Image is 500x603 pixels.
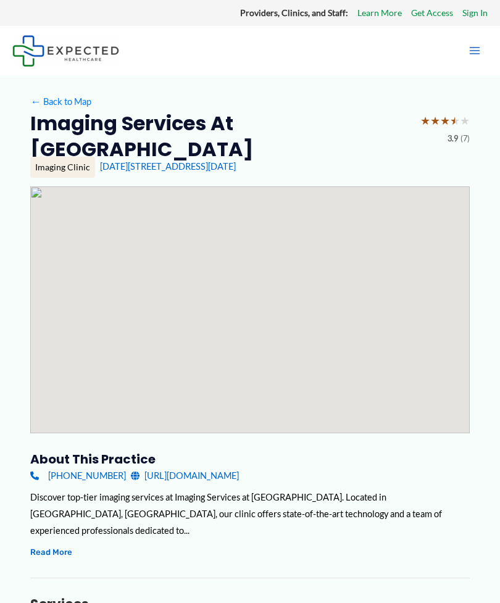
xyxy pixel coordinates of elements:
[430,110,440,131] span: ★
[357,5,402,21] a: Learn More
[30,157,95,178] div: Imaging Clinic
[12,35,119,67] img: Expected Healthcare Logo - side, dark font, small
[462,38,488,64] button: Main menu toggle
[460,131,470,146] span: (7)
[100,161,236,172] a: [DATE][STREET_ADDRESS][DATE]
[30,93,91,110] a: ←Back to Map
[411,5,453,21] a: Get Access
[30,545,72,559] button: Read More
[131,467,239,484] a: [URL][DOMAIN_NAME]
[30,96,41,107] span: ←
[420,110,430,131] span: ★
[30,489,470,539] div: Discover top-tier imaging services at Imaging Services at [GEOGRAPHIC_DATA]. Located in [GEOGRAPH...
[440,110,450,131] span: ★
[448,131,458,146] span: 3.9
[460,110,470,131] span: ★
[462,5,488,21] a: Sign In
[30,467,126,484] a: [PHONE_NUMBER]
[30,110,410,162] h2: Imaging Services at [GEOGRAPHIC_DATA]
[30,451,470,467] h3: About this practice
[240,7,348,18] strong: Providers, Clinics, and Staff:
[450,110,460,131] span: ★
